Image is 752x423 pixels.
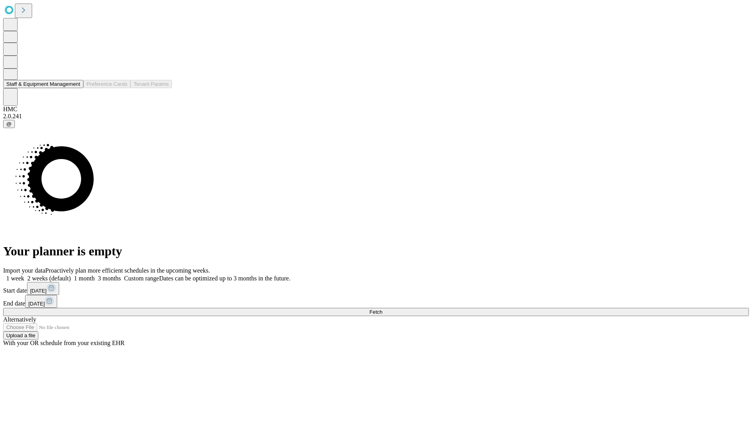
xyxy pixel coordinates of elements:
button: Staff & Equipment Management [3,80,83,88]
span: [DATE] [28,301,45,307]
h1: Your planner is empty [3,244,749,258]
span: With your OR schedule from your existing EHR [3,340,125,346]
button: Upload a file [3,331,38,340]
button: Preference Cards [83,80,130,88]
button: Tenant Params [130,80,172,88]
button: [DATE] [25,295,57,308]
span: Alternatively [3,316,36,323]
span: 3 months [98,275,121,282]
span: Fetch [369,309,382,315]
span: @ [6,121,12,127]
span: Custom range [124,275,159,282]
span: Dates can be optimized up to 3 months in the future. [159,275,290,282]
span: 1 week [6,275,24,282]
button: Fetch [3,308,749,316]
span: Import your data [3,267,45,274]
div: End date [3,295,749,308]
button: [DATE] [27,282,59,295]
button: @ [3,120,15,128]
span: [DATE] [30,288,47,294]
div: 2.0.241 [3,113,749,120]
span: 1 month [74,275,95,282]
div: HMC [3,106,749,113]
div: Start date [3,282,749,295]
span: 2 weeks (default) [27,275,71,282]
span: Proactively plan more efficient schedules in the upcoming weeks. [45,267,210,274]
